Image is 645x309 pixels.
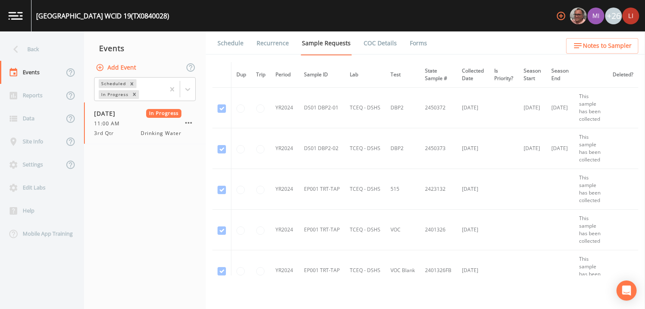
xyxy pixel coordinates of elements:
[299,128,345,169] td: DS01 DBP2-02
[385,169,420,210] td: 515
[270,250,299,291] td: YR2024
[519,128,546,169] td: [DATE]
[546,88,574,128] td: [DATE]
[385,210,420,250] td: VOC
[420,210,457,250] td: 2401326
[457,250,489,291] td: [DATE]
[94,109,121,118] span: [DATE]
[457,169,489,210] td: [DATE]
[574,128,608,169] td: This sample has been collected
[385,88,420,128] td: DBP2
[587,8,605,24] div: Miriaha Caddie
[420,62,457,88] th: State Sample #
[216,31,245,55] a: Schedule
[130,90,139,99] div: Remove In Progress
[345,128,385,169] td: TCEQ - DSHS
[94,60,139,75] button: Add Event
[519,62,546,88] th: Season Start
[345,250,385,291] td: TCEQ - DSHS
[99,90,130,99] div: In Progress
[345,88,385,128] td: TCEQ - DSHS
[420,169,457,210] td: 2423132
[141,130,181,137] span: Drinking Water
[94,130,119,137] span: 3rd Qtr
[270,62,299,88] th: Period
[299,250,345,291] td: EP001 TRT-TAP
[622,8,639,24] img: e1cb15338d9faa5df36971f19308172f
[616,280,637,301] div: Open Intercom Messenger
[299,88,345,128] td: DS01 DBP2-01
[546,62,574,88] th: Season End
[519,88,546,128] td: [DATE]
[457,210,489,250] td: [DATE]
[362,31,398,55] a: COC Details
[345,210,385,250] td: TCEQ - DSHS
[574,210,608,250] td: This sample has been collected
[345,169,385,210] td: TCEQ - DSHS
[546,128,574,169] td: [DATE]
[84,102,206,144] a: [DATE]In Progress11:00 AM3rd QtrDrinking Water
[8,12,23,20] img: logo
[345,62,385,88] th: Lab
[608,62,638,88] th: Deleted?
[299,169,345,210] td: EP001 TRT-TAP
[587,8,604,24] img: a1ea4ff7c53760f38bef77ef7c6649bf
[409,31,428,55] a: Forms
[299,62,345,88] th: Sample ID
[574,88,608,128] td: This sample has been collected
[385,250,420,291] td: VOC Blank
[385,62,420,88] th: Test
[251,62,270,88] th: Trip
[270,169,299,210] td: YR2024
[36,11,169,21] div: [GEOGRAPHIC_DATA] WCID 19 (TX0840028)
[255,31,290,55] a: Recurrence
[605,8,622,24] div: +26
[569,8,587,24] div: Mike Franklin
[420,250,457,291] td: 2401326FB
[420,128,457,169] td: 2450373
[84,38,206,59] div: Events
[231,62,252,88] th: Dup
[146,109,182,118] span: In Progress
[457,128,489,169] td: [DATE]
[489,62,519,88] th: Is Priority?
[299,210,345,250] td: EP001 TRT-TAP
[566,38,638,54] button: Notes to Sampler
[420,88,457,128] td: 2450372
[574,169,608,210] td: This sample has been collected
[99,79,127,88] div: Scheduled
[270,210,299,250] td: YR2024
[94,120,125,127] span: 11:00 AM
[583,41,632,51] span: Notes to Sampler
[385,128,420,169] td: DBP2
[570,8,587,24] img: e2d790fa78825a4bb76dcb6ab311d44c
[270,88,299,128] td: YR2024
[457,88,489,128] td: [DATE]
[301,31,352,55] a: Sample Requests
[457,62,489,88] th: Collected Date
[574,250,608,291] td: This sample has been collected
[270,128,299,169] td: YR2024
[127,79,136,88] div: Remove Scheduled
